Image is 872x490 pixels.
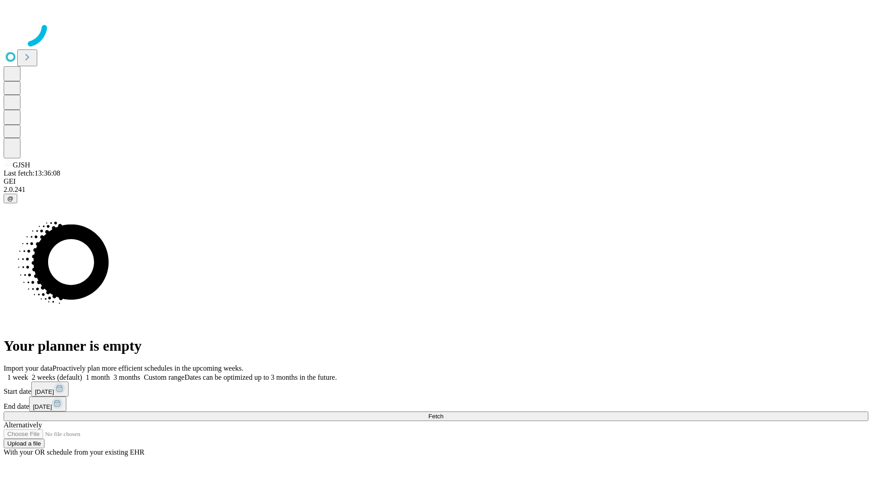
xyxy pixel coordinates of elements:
[4,421,42,429] span: Alternatively
[4,439,45,448] button: Upload a file
[4,169,60,177] span: Last fetch: 13:36:08
[35,388,54,395] span: [DATE]
[53,364,243,372] span: Proactively plan more efficient schedules in the upcoming weeks.
[29,397,66,412] button: [DATE]
[4,397,868,412] div: End date
[4,338,868,354] h1: Your planner is empty
[86,373,110,381] span: 1 month
[4,186,868,194] div: 2.0.241
[33,403,52,410] span: [DATE]
[144,373,184,381] span: Custom range
[32,373,82,381] span: 2 weeks (default)
[114,373,140,381] span: 3 months
[4,364,53,372] span: Import your data
[13,161,30,169] span: GJSH
[4,448,144,456] span: With your OR schedule from your existing EHR
[184,373,337,381] span: Dates can be optimized up to 3 months in the future.
[4,194,17,203] button: @
[7,373,28,381] span: 1 week
[31,382,69,397] button: [DATE]
[4,412,868,421] button: Fetch
[4,382,868,397] div: Start date
[7,195,14,202] span: @
[428,413,443,420] span: Fetch
[4,177,868,186] div: GEI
